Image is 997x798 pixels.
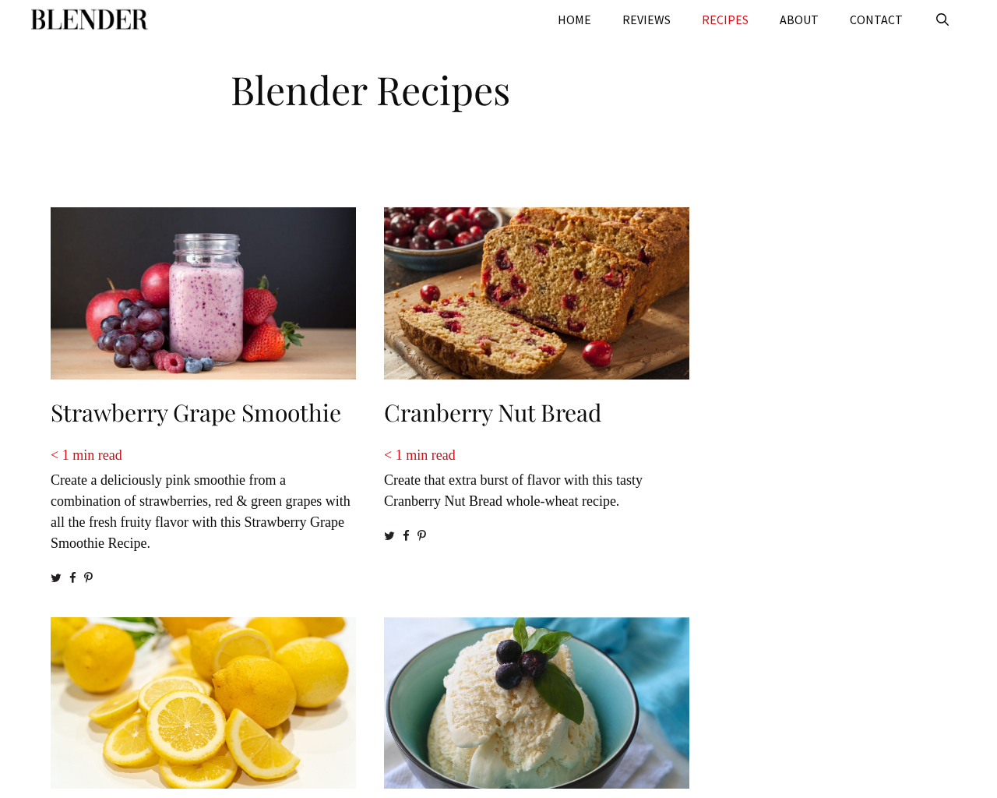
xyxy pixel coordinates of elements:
[51,447,69,463] span: < 1
[384,397,601,428] a: Cranberry Nut Bread
[51,445,356,554] p: Create a deliciously pink smoothie from a combination of strawberries, red & green grapes with al...
[384,447,403,463] span: < 1
[51,617,356,789] img: How Much Juice Can You Get From a Lemon?
[384,207,689,380] img: Cranberry Nut Bread
[51,207,356,380] img: Strawberry Grape Smoothie
[51,397,341,428] a: Strawberry Grape Smoothie
[43,55,697,117] h1: Blender Recipes
[384,617,689,789] img: Piña Colada Ice Cream
[406,447,455,463] span: min read
[732,62,942,530] iframe: Advertisement
[72,447,122,463] span: min read
[384,445,689,512] p: Create that extra burst of flavor with this tasty Cranberry Nut Bread whole-wheat recipe.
